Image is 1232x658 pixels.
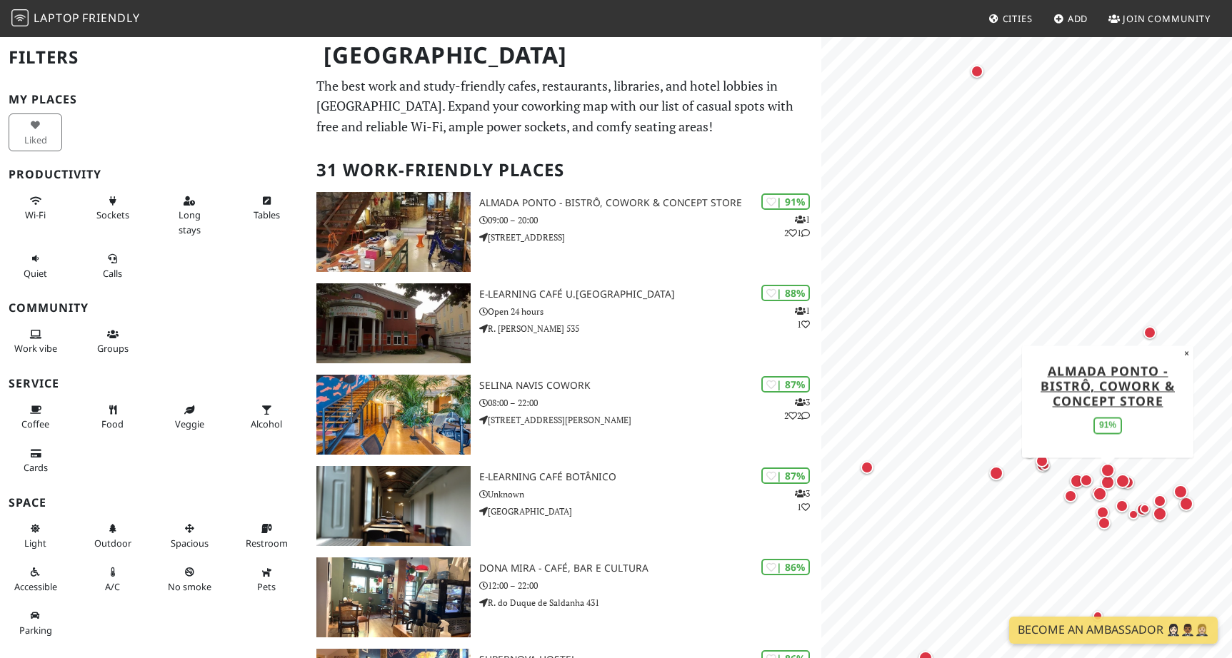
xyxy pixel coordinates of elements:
[86,560,139,598] button: A/C
[316,375,471,455] img: Selina Navis CoWork
[1090,484,1110,504] div: Map marker
[86,323,139,360] button: Groups
[479,487,821,501] p: Unknown
[257,580,276,593] span: Pet friendly
[9,604,62,642] button: Parking
[101,417,124,430] span: Food
[14,342,57,355] span: People working
[308,283,821,363] a: e-learning Café U.Porto | 88% 11 e-learning Café U.[GEOGRAPHIC_DATA] Open 24 hours R. [PERSON_NAM...
[479,413,821,427] p: [STREET_ADDRESS][PERSON_NAME]
[9,377,299,390] h3: Service
[1031,441,1050,460] div: Map marker
[1088,483,1107,502] div: Map marker
[179,208,201,236] span: Long stays
[163,189,216,241] button: Long stays
[308,557,821,637] a: Dona Mira - Café, Bar e Cultura | 86% Dona Mira - Café, Bar e Cultura 12:00 – 22:00 R. do Duque d...
[761,467,810,484] div: | 87%
[316,283,471,363] img: e-learning Café U.Porto
[479,579,821,592] p: 12:00 – 22:00
[163,517,216,555] button: Spacious
[312,36,818,75] h1: [GEOGRAPHIC_DATA]
[1141,323,1159,342] div: Map marker
[1093,417,1122,433] div: 91%
[479,231,821,244] p: [STREET_ADDRESS]
[9,301,299,315] h3: Community
[795,487,810,514] p: 3 1
[316,76,813,137] p: The best work and study-friendly cafes, restaurants, libraries, and hotel lobbies in [GEOGRAPHIC_...
[986,463,1006,483] div: Map marker
[9,517,62,555] button: Light
[9,168,299,181] h3: Productivity
[983,6,1038,31] a: Cities
[163,398,216,436] button: Veggie
[11,6,140,31] a: LaptopFriendly LaptopFriendly
[1048,6,1094,31] a: Add
[9,93,299,106] h3: My Places
[1103,6,1216,31] a: Join Community
[479,396,821,410] p: 08:00 – 22:00
[1067,471,1087,491] div: Map marker
[9,442,62,480] button: Cards
[479,562,821,575] h3: Dona Mira - Café, Bar e Cultura
[1041,362,1175,409] a: Almada Ponto - Bistrô, Cowork & Concept Store
[479,322,821,335] p: R. [PERSON_NAME] 535
[316,192,471,272] img: Almada Ponto - Bistrô, Cowork & Concept Store
[24,461,48,474] span: Credit cards
[1150,504,1170,524] div: Map marker
[1113,471,1133,491] div: Map marker
[1176,494,1196,514] div: Map marker
[24,267,47,280] span: Quiet
[86,247,139,285] button: Calls
[9,36,299,79] h2: Filters
[479,596,821,609] p: R. do Duque de Saldanha 431
[239,517,293,555] button: Restroom
[1036,457,1053,474] div: Map marker
[1151,492,1169,510] div: Map marker
[97,342,129,355] span: Group tables
[21,417,49,430] span: Coffee
[308,466,821,546] a: E-learning Café Botânico | 87% 31 E-learning Café Botânico Unknown [GEOGRAPHIC_DATA]
[19,624,52,637] span: Parking
[784,395,810,422] p: 3 2 2
[1098,472,1118,492] div: Map marker
[168,580,211,593] span: Smoke free
[105,580,120,593] span: Air conditioned
[479,305,821,318] p: Open 24 hours
[1098,460,1118,480] div: Map marker
[784,213,810,240] p: 1 2 1
[1113,497,1131,515] div: Map marker
[479,505,821,518] p: [GEOGRAPHIC_DATA]
[316,557,471,637] img: Dona Mira - Café, Bar e Cultura
[858,458,876,477] div: Map marker
[96,208,129,221] span: Power sockets
[308,192,821,272] a: Almada Ponto - Bistrô, Cowork & Concept Store | 91% 121 Almada Ponto - Bistrô, Cowork & Concept S...
[1095,514,1113,532] div: Map marker
[1123,12,1211,25] span: Join Community
[9,560,62,598] button: Accessible
[9,398,62,436] button: Coffee
[1033,452,1051,470] div: Map marker
[25,208,46,221] span: Stable Wi-Fi
[761,285,810,301] div: | 88%
[254,208,280,221] span: Work-friendly tables
[86,189,139,227] button: Sockets
[479,213,821,227] p: 09:00 – 20:00
[1093,503,1112,522] div: Map marker
[1180,345,1193,361] button: Close popup
[103,267,122,280] span: Video/audio calls
[1068,12,1088,25] span: Add
[24,537,46,550] span: Natural light
[82,10,139,26] span: Friendly
[479,471,821,483] h3: E-learning Café Botânico
[316,148,813,192] h2: 31 Work-Friendly Places
[795,304,810,331] p: 1 1
[479,197,821,209] h3: Almada Ponto - Bistrô, Cowork & Concept Store
[1077,471,1096,490] div: Map marker
[251,417,282,430] span: Alcohol
[479,288,821,300] h3: e-learning Café U.[GEOGRAPHIC_DATA]
[1133,500,1152,519] div: Map marker
[968,62,986,81] div: Map marker
[246,537,288,550] span: Restroom
[94,537,131,550] span: Outdoor area
[9,496,299,510] h3: Space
